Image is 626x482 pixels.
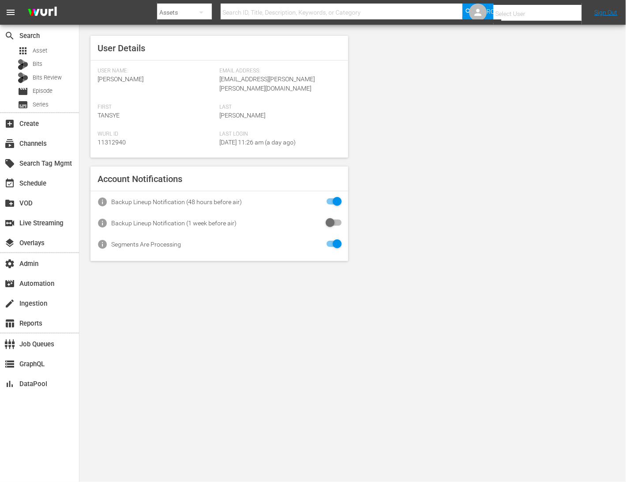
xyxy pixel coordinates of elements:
div: Backup Lineup Notification (1 week before air) [111,220,237,227]
span: Episode [18,86,28,97]
div: Segments Are Processing [111,241,181,248]
div: Backup Lineup Notification (48 hours before air) [111,198,242,205]
span: Job Queues [4,339,15,349]
span: [PERSON_NAME] [98,76,143,83]
span: [EMAIL_ADDRESS][PERSON_NAME][PERSON_NAME][DOMAIN_NAME] [219,76,315,92]
span: Episode [33,87,53,95]
span: Reports [4,318,15,329]
span: Schedule [4,178,15,189]
span: Ingestion [4,298,15,309]
span: Series [33,100,49,109]
span: Live Streaming [4,218,15,228]
span: [DATE] 11:26 am (a day ago) [219,139,296,146]
span: Asset [18,46,28,56]
span: Tansye [98,112,120,119]
span: VOD [4,198,15,209]
span: info [97,239,108,250]
span: First [98,104,215,111]
div: Bits Review [18,72,28,83]
span: User Details [98,43,145,53]
span: User Name: [98,68,215,75]
span: Create [4,118,15,129]
span: Automation [4,278,15,289]
span: 11312940 [98,139,126,146]
span: Wurl Id [98,131,215,138]
img: ans4CAIJ8jUAAAAAAAAAAAAAAAAAAAAAAAAgQb4GAAAAAAAAAAAAAAAAAAAAAAAAJMjXAAAAAAAAAAAAAAAAAAAAAAAAgAT5G... [21,2,64,23]
span: info [97,218,108,228]
span: Email Address: [219,68,337,75]
span: DataPool [4,379,15,389]
span: Bits [33,60,42,68]
span: Search Tag Mgmt [4,158,15,169]
span: Asset [33,46,47,55]
span: Last Login [219,131,337,138]
a: Sign Out [595,9,618,16]
span: Bits Review [33,73,62,82]
span: Overlays [4,238,15,248]
span: [PERSON_NAME] [219,112,265,119]
div: Bits [18,59,28,70]
span: Account Notifications [98,174,182,184]
span: Admin [4,258,15,269]
button: Search [463,4,502,19]
span: Series [18,99,28,110]
span: Channels [4,138,15,149]
span: Last [219,104,337,111]
span: menu [5,7,16,18]
span: info [97,197,108,207]
span: Search [4,30,15,41]
span: GraphQL [4,359,15,369]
